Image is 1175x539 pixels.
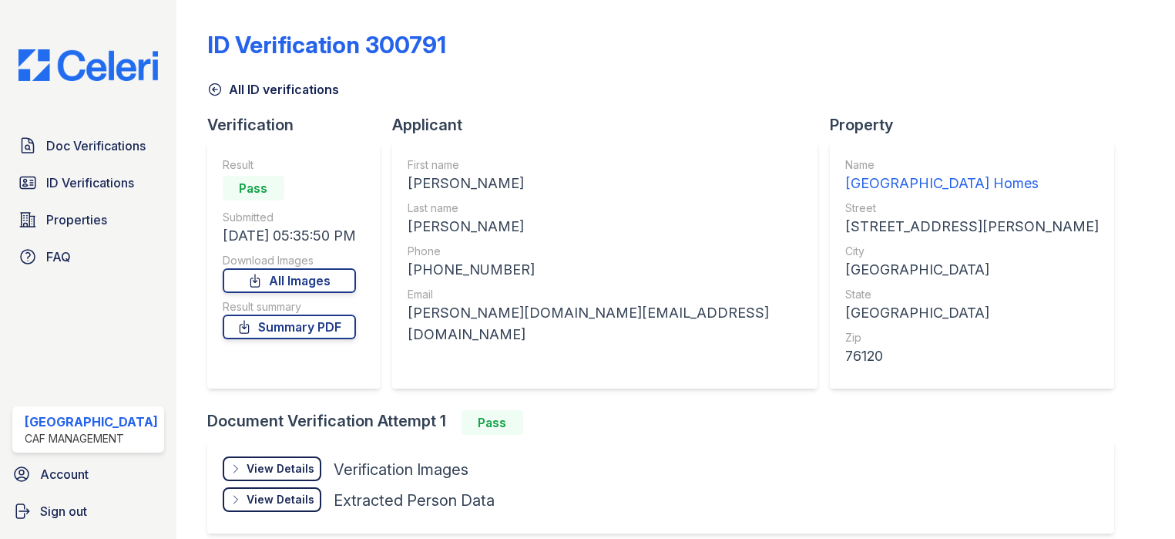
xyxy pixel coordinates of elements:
[408,287,802,302] div: Email
[845,216,1099,237] div: [STREET_ADDRESS][PERSON_NAME]
[845,157,1099,173] div: Name
[845,302,1099,324] div: [GEOGRAPHIC_DATA]
[12,167,164,198] a: ID Verifications
[845,244,1099,259] div: City
[207,410,1126,435] div: Document Verification Attempt 1
[207,114,392,136] div: Verification
[408,157,802,173] div: First name
[408,200,802,216] div: Last name
[40,502,87,520] span: Sign out
[845,200,1099,216] div: Street
[845,330,1099,345] div: Zip
[207,31,446,59] div: ID Verification 300791
[334,490,495,511] div: Extracted Person Data
[845,345,1099,367] div: 76120
[223,210,356,225] div: Submitted
[845,259,1099,281] div: [GEOGRAPHIC_DATA]
[6,49,170,81] img: CE_Logo_Blue-a8612792a0a2168367f1c8372b55b34899dd931a85d93a1a3d3e32e68fde9ad4.png
[408,216,802,237] div: [PERSON_NAME]
[40,465,89,483] span: Account
[223,157,356,173] div: Result
[12,130,164,161] a: Doc Verifications
[12,204,164,235] a: Properties
[46,136,146,155] span: Doc Verifications
[207,80,339,99] a: All ID verifications
[845,287,1099,302] div: State
[6,459,170,490] a: Account
[25,413,158,431] div: [GEOGRAPHIC_DATA]
[46,248,71,266] span: FAQ
[408,302,802,345] div: [PERSON_NAME][DOMAIN_NAME][EMAIL_ADDRESS][DOMAIN_NAME]
[408,259,802,281] div: [PHONE_NUMBER]
[12,241,164,272] a: FAQ
[223,315,356,339] a: Summary PDF
[25,431,158,446] div: CAF Management
[223,225,356,247] div: [DATE] 05:35:50 PM
[845,173,1099,194] div: [GEOGRAPHIC_DATA] Homes
[408,173,802,194] div: [PERSON_NAME]
[247,461,314,477] div: View Details
[845,157,1099,194] a: Name [GEOGRAPHIC_DATA] Homes
[247,492,314,507] div: View Details
[462,410,523,435] div: Pass
[46,173,134,192] span: ID Verifications
[46,211,107,229] span: Properties
[408,244,802,259] div: Phone
[830,114,1126,136] div: Property
[6,496,170,527] a: Sign out
[334,459,468,480] div: Verification Images
[392,114,830,136] div: Applicant
[223,253,356,268] div: Download Images
[223,268,356,293] a: All Images
[223,176,284,200] div: Pass
[223,299,356,315] div: Result summary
